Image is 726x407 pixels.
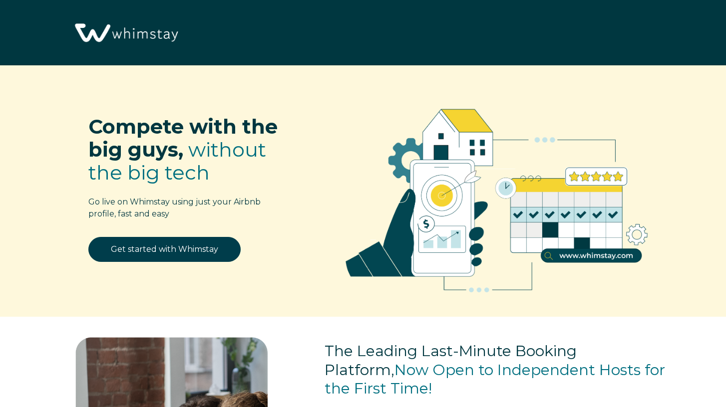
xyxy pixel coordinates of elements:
a: Get started with Whimstay [88,237,241,262]
span: without the big tech [88,137,266,185]
span: Now Open to Independent Hosts for the First Time! [325,361,665,398]
span: Compete with the big guys, [88,114,278,162]
img: Whimstay Logo-02 1 [70,5,181,62]
img: RBO Ilustrations-02 [321,80,673,311]
span: The Leading Last-Minute Booking Platform, [325,342,577,379]
span: Go live on Whimstay using just your Airbnb profile, fast and easy [88,197,261,218]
